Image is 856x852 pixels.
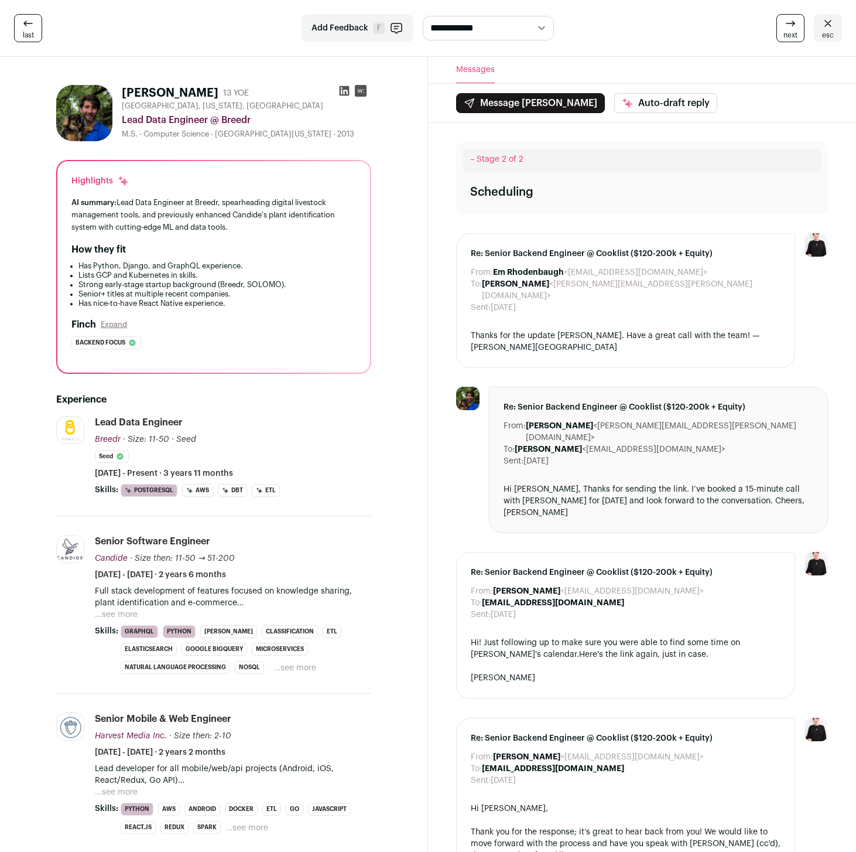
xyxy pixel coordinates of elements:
button: Message [PERSON_NAME] [456,93,605,113]
div: M.S. - Computer Science - [GEOGRAPHIC_DATA][US_STATE] - 2013 [122,129,371,139]
img: 9240684-medium_jpg [804,718,828,741]
li: Seed [95,450,129,463]
div: Lead Data Engineer [95,416,183,429]
li: Elasticsearch [121,643,177,656]
div: Hi [PERSON_NAME], [471,803,780,814]
span: Skills: [95,625,118,637]
span: next [783,30,797,40]
span: Seed [176,435,196,444]
button: Expand [101,320,127,329]
div: [PERSON_NAME] [471,672,780,684]
li: ETL [252,484,280,497]
li: AWS [158,803,180,816]
h2: Finch [71,318,96,332]
div: Scheduling [470,184,533,200]
span: Breedr [95,435,121,444]
li: Natural Language Processing [121,661,230,674]
dt: To: [471,597,482,609]
li: React.js [121,821,156,834]
span: Skills: [95,803,118,814]
span: Re: Senior Backend Engineer @ Cooklist ($120-200k + Equity) [504,401,813,413]
div: Senior Software Engineer [95,535,210,548]
span: esc [822,30,834,40]
img: 9240684-medium_jpg [804,233,828,257]
h2: Experience [56,393,371,407]
dt: From: [471,585,493,597]
div: Lead Data Engineer @ Breedr [122,113,371,127]
li: JavaScript [308,803,351,816]
button: Auto-draft reply [614,93,717,113]
li: dbt [218,484,247,497]
button: Add Feedback F [302,14,413,42]
a: Here's the link again, just in case. [579,650,708,659]
h1: [PERSON_NAME] [122,85,218,101]
dd: <[PERSON_NAME][EMAIL_ADDRESS][PERSON_NAME][DOMAIN_NAME]> [526,420,813,444]
li: Classification [262,625,318,638]
div: Highlights [71,175,129,187]
span: Re: Senior Backend Engineer @ Cooklist ($120-200k + Equity) [471,732,780,744]
li: Lists GCP and Kubernetes in skills. [78,271,356,280]
b: [PERSON_NAME] [493,753,560,761]
dt: From: [471,267,493,278]
li: Python [121,803,153,816]
button: Messages [456,57,495,83]
button: ...see more [95,609,138,621]
b: [PERSON_NAME] [493,587,560,595]
p: Lead developer for all mobile/web/api projects (Android, iOS, React/Redux, Go API) Developing Spa... [95,763,371,786]
span: [DATE] - Present · 3 years 11 months [95,468,233,479]
dd: <[EMAIL_ADDRESS][DOMAIN_NAME]> [493,267,707,278]
li: Spark [193,821,221,834]
dd: [DATE] [491,302,516,313]
dd: [DATE] [523,455,549,467]
span: Backend focus [76,337,125,349]
span: – [470,155,474,163]
dd: [DATE] [491,609,516,621]
button: ...see more [273,662,316,674]
b: [EMAIL_ADDRESS][DOMAIN_NAME] [482,765,624,773]
button: ...see more [225,822,268,834]
a: esc [814,14,842,42]
div: Senior Mobile & Web Engineer [95,713,231,725]
b: [PERSON_NAME] [482,280,549,288]
dt: Sent: [504,455,523,467]
li: Docker [225,803,258,816]
span: AI summary: [71,199,117,206]
li: Google BigQuery [182,643,247,656]
div: Hi! Just following up to make sure you were able to find some time on [PERSON_NAME]'s calendar. [471,637,780,660]
span: Re: Senior Backend Engineer @ Cooklist ($120-200k + Equity) [471,567,780,578]
dt: To: [504,444,515,455]
img: 643f802825c93780d61d6c853fd10e8438a15135336a165dad6906c8ef375b99.jpg [456,387,480,410]
li: Strong early-stage startup background (Breedr, SOLOMO). [78,280,356,289]
img: 9240684-medium_jpg [804,552,828,575]
dd: <[EMAIL_ADDRESS][DOMAIN_NAME]> [493,585,704,597]
span: Skills: [95,484,118,496]
b: [PERSON_NAME] [526,422,593,430]
dt: To: [471,763,482,775]
div: 13 YOE [223,87,249,99]
li: Has nice-to-have React Native experience. [78,299,356,308]
li: Python [163,625,196,638]
li: Redux [160,821,189,834]
span: · [172,434,174,445]
dt: From: [504,420,526,444]
dd: [DATE] [491,775,516,786]
dt: Sent: [471,609,491,621]
img: 643f802825c93780d61d6c853fd10e8438a15135336a165dad6906c8ef375b99.jpg [56,85,112,141]
span: Candide [95,554,128,563]
span: Add Feedback [311,22,368,34]
dt: Sent: [471,775,491,786]
span: [GEOGRAPHIC_DATA], [US_STATE], [GEOGRAPHIC_DATA] [122,101,323,111]
span: [DATE] - [DATE] · 2 years 6 months [95,569,226,581]
dd: <[PERSON_NAME][EMAIL_ADDRESS][PERSON_NAME][DOMAIN_NAME]> [482,278,780,302]
p: Full stack development of features focused on knowledge sharing, plant identification and e-comme... [95,585,371,609]
dt: Sent: [471,302,491,313]
h2: How they fit [71,243,126,257]
dt: To: [471,278,482,302]
b: Em Rhodenbaugh [493,268,564,277]
b: [EMAIL_ADDRESS][DOMAIN_NAME] [482,599,624,607]
dd: <[EMAIL_ADDRESS][DOMAIN_NAME]> [515,444,725,455]
img: 5efb7b3a8a77031c0c5b8349538509fc7893386bad90902d88208f836e244be2.jpg [57,536,84,563]
li: NoSQL [235,661,264,674]
li: Go [286,803,303,816]
dt: From: [471,751,493,763]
